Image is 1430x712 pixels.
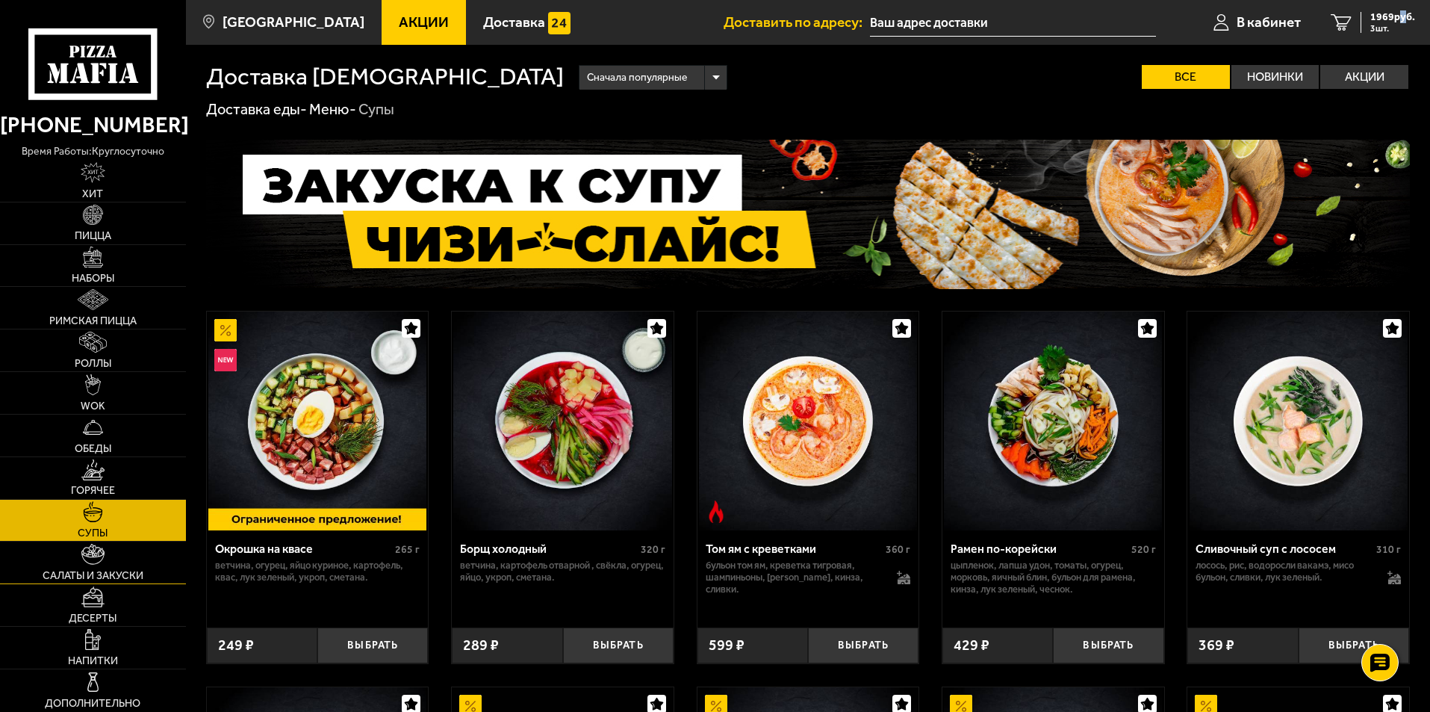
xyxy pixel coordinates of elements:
span: Санкт-Петербург, Наличная улица, 35к3 [870,9,1156,37]
p: лосось, рис, водоросли вакамэ, мисо бульон, сливки, лук зеленый. [1196,560,1373,583]
span: Римская пицца [49,316,137,326]
span: Десерты [69,613,116,624]
span: 360 г [886,543,910,556]
div: Борщ холодный [460,542,637,556]
span: WOK [81,401,105,412]
div: Том ям с креветками [706,542,883,556]
a: Рамен по-корейски [942,312,1164,530]
img: Новинка [214,349,237,371]
a: Меню- [309,100,356,118]
label: Все [1142,65,1230,89]
span: В кабинет [1237,15,1301,29]
span: 599 ₽ [709,638,744,653]
span: Сначала популярные [587,64,687,92]
a: Доставка еды- [206,100,307,118]
span: Супы [78,528,108,539]
input: Ваш адрес доставки [870,9,1156,37]
span: 265 г [395,543,420,556]
span: Обеды [75,444,111,454]
p: ветчина, огурец, яйцо куриное, картофель, квас, лук зеленый, укроп, сметана. [215,560,420,583]
div: Окрошка на квасе [215,542,392,556]
span: 429 ₽ [954,638,989,653]
img: Рамен по-корейски [944,312,1162,530]
label: Акции [1320,65,1408,89]
span: 1969 руб. [1370,12,1415,22]
span: Доставка [483,15,545,29]
img: Борщ холодный [453,312,671,530]
button: Выбрать [317,628,428,664]
p: ветчина, картофель отварной , свёкла, огурец, яйцо, укроп, сметана. [460,560,665,583]
p: цыпленок, лапша удон, томаты, огурец, морковь, яичный блин, бульон для рамена, кинза, лук зеленый... [951,560,1156,595]
span: Пицца [75,231,111,241]
div: Сливочный суп с лососем [1196,542,1373,556]
span: 520 г [1131,543,1156,556]
p: бульон том ям, креветка тигровая, шампиньоны, [PERSON_NAME], кинза, сливки. [706,560,883,595]
span: 3 шт. [1370,24,1415,33]
button: Выбрать [1299,628,1409,664]
span: Дополнительно [45,699,140,709]
span: Горячее [71,486,115,496]
a: Острое блюдоТом ям с креветками [697,312,919,530]
img: 15daf4d41897b9f0e9f617042186c801.svg [548,12,571,34]
h1: Доставка [DEMOGRAPHIC_DATA] [206,65,564,89]
a: Борщ холодный [452,312,674,530]
span: Салаты и закуски [43,571,143,581]
span: [GEOGRAPHIC_DATA] [223,15,364,29]
span: 320 г [641,543,665,556]
span: 289 ₽ [463,638,499,653]
img: Том ям с креветками [699,312,917,530]
span: Акции [399,15,449,29]
span: Доставить по адресу: [724,15,870,29]
div: Рамен по-корейски [951,542,1128,556]
button: Выбрать [808,628,918,664]
img: Острое блюдо [705,501,727,523]
span: Наборы [72,273,114,284]
span: 369 ₽ [1199,638,1234,653]
a: Сливочный суп с лососем [1187,312,1409,530]
span: 249 ₽ [218,638,254,653]
div: Супы [358,100,394,120]
span: 310 г [1376,543,1401,556]
span: Роллы [75,359,111,369]
label: Новинки [1231,65,1319,89]
span: Хит [82,189,103,199]
span: Напитки [68,656,118,666]
img: Сливочный суп с лососем [1190,312,1408,530]
button: Выбрать [563,628,674,664]
a: АкционныйНовинкаОкрошка на квасе [207,312,429,530]
img: Акционный [214,319,237,341]
img: Окрошка на квасе [208,312,426,530]
button: Выбрать [1053,628,1163,664]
